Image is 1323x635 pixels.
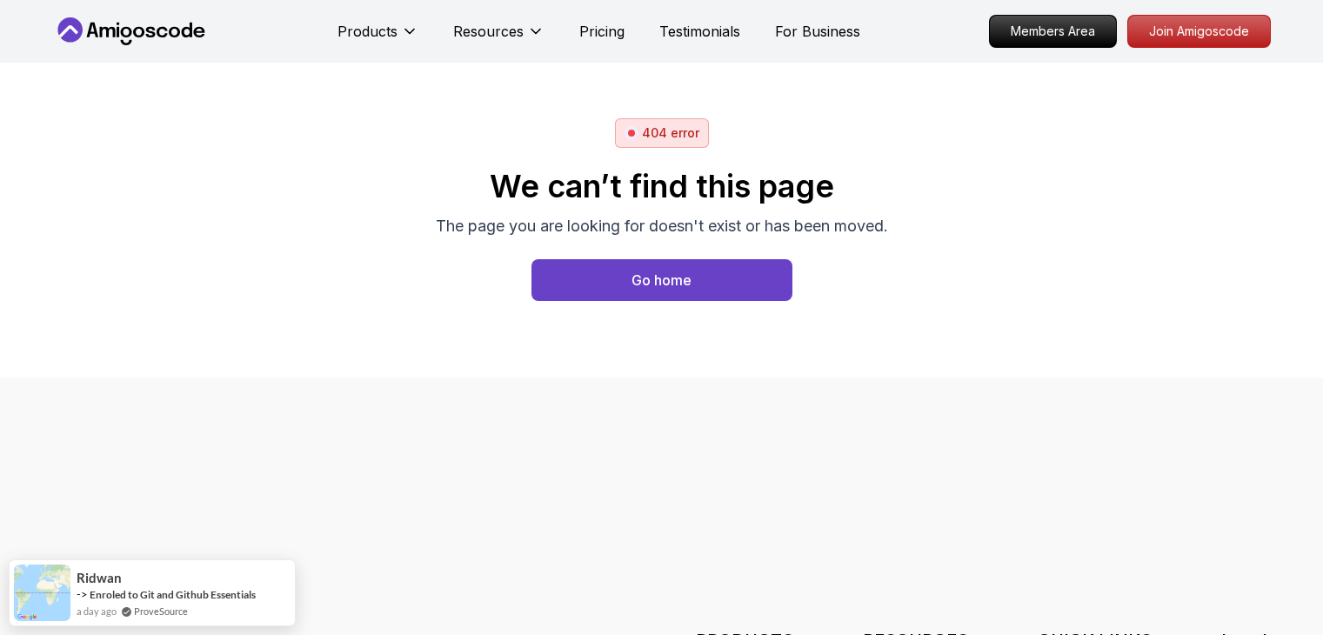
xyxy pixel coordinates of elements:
p: Join Amigoscode [1128,16,1270,47]
span: ridwan [77,571,122,585]
a: ProveSource [134,605,188,617]
p: Members Area [990,16,1116,47]
a: Members Area [989,15,1117,48]
a: Home page [531,259,792,301]
p: Resources [453,21,524,42]
p: Products [337,21,398,42]
button: Products [337,21,418,56]
p: 404 error [642,124,699,142]
a: Join Amigoscode [1127,15,1271,48]
span: -> [77,587,88,601]
button: Resources [453,21,545,56]
a: Pricing [579,21,625,42]
span: a day ago [77,604,117,618]
h2: We can’t find this page [436,169,888,204]
p: The page you are looking for doesn't exist or has been moved. [436,214,888,238]
div: Go home [631,270,692,291]
button: Go home [531,259,792,301]
img: provesource social proof notification image [14,565,70,621]
a: Testimonials [659,21,740,42]
a: For Business [775,21,860,42]
a: Enroled to Git and Github Essentials [90,588,256,601]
